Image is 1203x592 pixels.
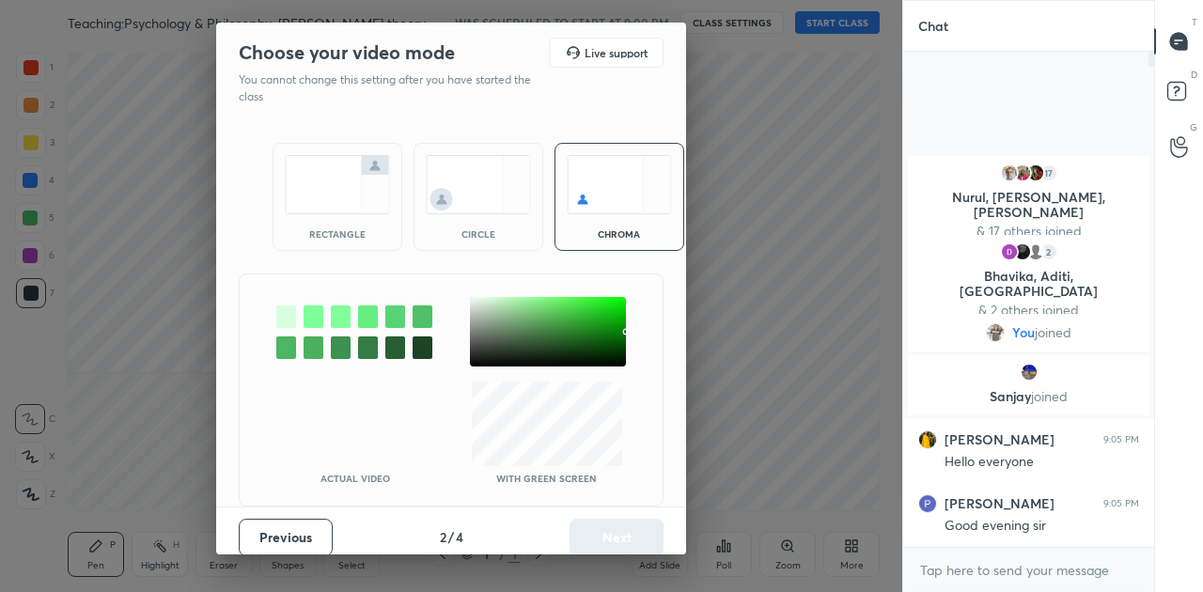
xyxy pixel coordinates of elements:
h2: Choose your video mode [239,40,455,65]
h5: Live support [585,47,648,58]
p: You cannot change this setting after you have started the class [239,71,543,105]
div: Hello everyone [945,453,1139,472]
p: G [1190,120,1197,134]
img: 80d92ac3fd29488ea3b6a28d0012372a.jpg [1013,164,1032,182]
img: 8e1fa1030bb44e49977c3fec587ba857.jpg [1020,363,1039,382]
img: default.png [1026,242,1045,261]
span: joined [1031,387,1068,405]
p: Chat [903,1,963,51]
div: circle [441,229,516,239]
span: joined [1035,325,1071,340]
button: Previous [239,519,333,556]
span: You [1012,325,1035,340]
div: rectangle [300,229,375,239]
img: 9cd1eca5dd504a079fc002e1a6cbad3b.None [986,323,1005,342]
div: grid [903,152,1154,547]
img: normalScreenIcon.ae25ed63.svg [285,155,390,214]
h4: 4 [456,527,463,547]
p: Actual Video [320,474,390,483]
img: b449d3975a674fa8ba0fc7846e0f1c22.jpg [1026,164,1045,182]
h6: [PERSON_NAME] [945,495,1055,512]
div: 17 [1039,164,1058,182]
p: With green screen [496,474,597,483]
div: chroma [582,229,657,239]
p: Sanjay [919,389,1138,404]
img: 3 [1000,242,1019,261]
p: D [1191,68,1197,82]
img: a4428a8ffc454391b10e34f986bc8a14.jpg [918,430,937,449]
h4: 2 [440,527,446,547]
img: circleScreenIcon.acc0effb.svg [426,155,531,214]
p: T [1192,15,1197,29]
img: cf83666505a24eaf9e8833e05dd55fb7.jpg [1013,242,1032,261]
p: & 17 others joined [919,224,1138,239]
img: 3 [918,494,937,513]
h4: / [448,527,454,547]
p: & 2 others joined [919,303,1138,318]
img: b0a719e6e4e74a319038544690590521.jpg [1000,164,1019,182]
div: 9:05 PM [1103,434,1139,445]
div: 9:05 PM [1103,498,1139,509]
h6: [PERSON_NAME] [945,431,1055,448]
div: Good evening sir [945,517,1139,536]
p: Bhavika, Aditi, [GEOGRAPHIC_DATA] [919,269,1138,299]
div: 2 [1039,242,1058,261]
p: Nurul, [PERSON_NAME], [PERSON_NAME] [919,190,1138,220]
img: chromaScreenIcon.c19ab0a0.svg [567,155,672,214]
